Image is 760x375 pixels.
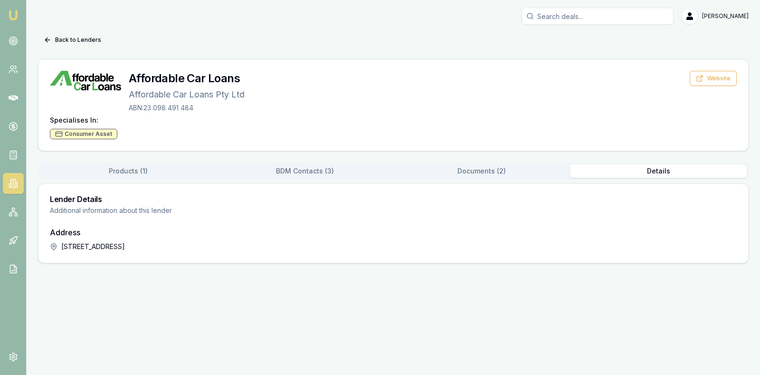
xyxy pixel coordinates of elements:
[50,206,737,215] p: Additional information about this lender
[702,12,749,20] span: [PERSON_NAME]
[522,8,674,25] input: Search deals
[50,195,737,203] h3: Lender Details
[38,32,107,48] button: Back to Lenders
[50,115,737,125] h4: Specialises In:
[40,164,217,178] button: Products ( 1 )
[50,129,117,139] div: Consumer Asset
[393,164,570,178] button: Documents ( 2 )
[8,10,19,21] img: emu-icon-u.png
[50,227,389,238] h4: Address
[217,164,393,178] button: BDM Contacts ( 3 )
[570,164,747,178] button: Details
[50,71,121,91] img: Affordable Car Loans logo
[690,71,737,86] button: Website
[129,71,245,86] h3: Affordable Car Loans
[129,103,245,113] p: ABN: 23 098 491 484
[129,88,245,101] p: Affordable Car Loans Pty Ltd
[61,242,125,251] span: [STREET_ADDRESS]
